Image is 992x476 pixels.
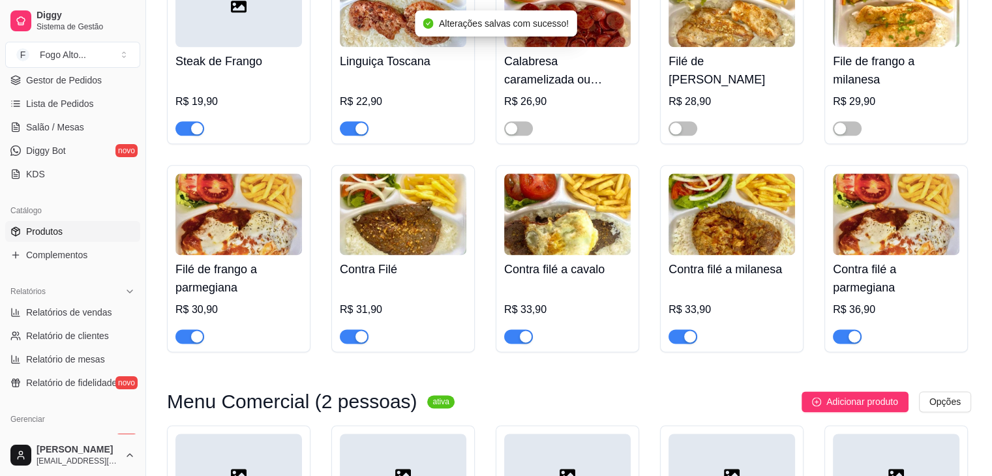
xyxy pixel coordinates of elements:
span: Sistema de Gestão [37,22,135,32]
div: Fogo Alto ... [40,48,86,61]
a: Relatório de fidelidadenovo [5,372,140,393]
h4: Contra filé a milanesa [669,260,795,278]
span: Alterações salvas com sucesso! [439,18,569,29]
h4: Calabresa caramelizada ou acebolada [504,52,631,89]
h4: Steak de Frango [175,52,302,70]
div: R$ 30,90 [175,302,302,318]
a: Complementos [5,245,140,265]
h4: Filé de [PERSON_NAME] [669,52,795,89]
a: Relatório de mesas [5,349,140,370]
div: R$ 31,90 [340,302,466,318]
img: product-image [669,173,795,255]
div: R$ 22,90 [340,94,466,110]
h4: Contra filé a parmegiana [833,260,959,297]
div: R$ 33,90 [504,302,631,318]
h4: Contra filé a cavalo [504,260,631,278]
span: Complementos [26,248,87,261]
a: Relatório de clientes [5,325,140,346]
span: [EMAIL_ADDRESS][DOMAIN_NAME] [37,456,119,466]
div: R$ 26,90 [504,94,631,110]
a: Produtos [5,221,140,242]
h4: Filé de frango a parmegiana [175,260,302,297]
span: F [16,48,29,61]
span: plus-circle [812,397,821,406]
img: product-image [833,173,959,255]
span: Adicionar produto [826,394,898,409]
a: Relatórios de vendas [5,302,140,323]
a: Gestor de Pedidos [5,70,140,91]
button: [PERSON_NAME][EMAIL_ADDRESS][DOMAIN_NAME] [5,439,140,471]
a: KDS [5,164,140,185]
h3: Menu Comercial (2 pessoas) [167,394,417,409]
div: R$ 33,90 [669,302,795,318]
a: Entregadoresnovo [5,430,140,451]
span: Relatório de clientes [26,329,109,342]
span: Produtos [26,225,63,238]
a: Salão / Mesas [5,117,140,138]
div: R$ 36,90 [833,302,959,318]
h4: Contra Filé [340,260,466,278]
img: product-image [340,173,466,255]
img: product-image [175,173,302,255]
div: R$ 19,90 [175,94,302,110]
button: Select a team [5,42,140,68]
span: Lista de Pedidos [26,97,94,110]
img: product-image [504,173,631,255]
h4: File de frango a milanesa [833,52,959,89]
div: Catálogo [5,200,140,221]
h4: Linguiça Toscana [340,52,466,70]
span: check-circle [423,18,434,29]
span: Relatórios de vendas [26,306,112,319]
span: Relatório de fidelidade [26,376,117,389]
a: Lista de Pedidos [5,93,140,114]
span: Relatórios [10,286,46,297]
span: Salão / Mesas [26,121,84,134]
span: Entregadores [26,434,81,447]
span: Gestor de Pedidos [26,74,102,87]
button: Adicionar produto [802,391,909,412]
sup: ativa [427,395,454,408]
span: Relatório de mesas [26,353,105,366]
a: DiggySistema de Gestão [5,5,140,37]
div: R$ 29,90 [833,94,959,110]
span: Diggy [37,10,135,22]
span: KDS [26,168,45,181]
span: Diggy Bot [26,144,66,157]
div: Gerenciar [5,409,140,430]
span: [PERSON_NAME] [37,444,119,456]
div: R$ 28,90 [669,94,795,110]
a: Diggy Botnovo [5,140,140,161]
